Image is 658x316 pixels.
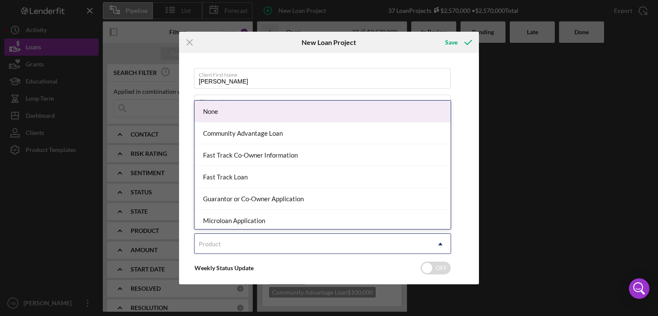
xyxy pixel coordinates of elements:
[194,166,451,188] div: Fast Track Loan
[199,241,221,247] div: Product
[194,144,451,166] div: Fast Track Co-Owner Information
[194,101,451,122] div: None
[194,188,451,210] div: Guarantor or Co-Owner Application
[629,278,649,299] div: Open Intercom Messenger
[194,264,254,271] label: Weekly Status Update
[199,95,451,104] label: Client Last Name
[194,210,451,232] div: Microloan Application
[194,122,451,144] div: Community Advantage Loan
[199,69,451,78] label: Client First Name
[445,34,458,51] div: Save
[302,39,356,46] h6: New Loan Project
[437,34,479,51] button: Save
